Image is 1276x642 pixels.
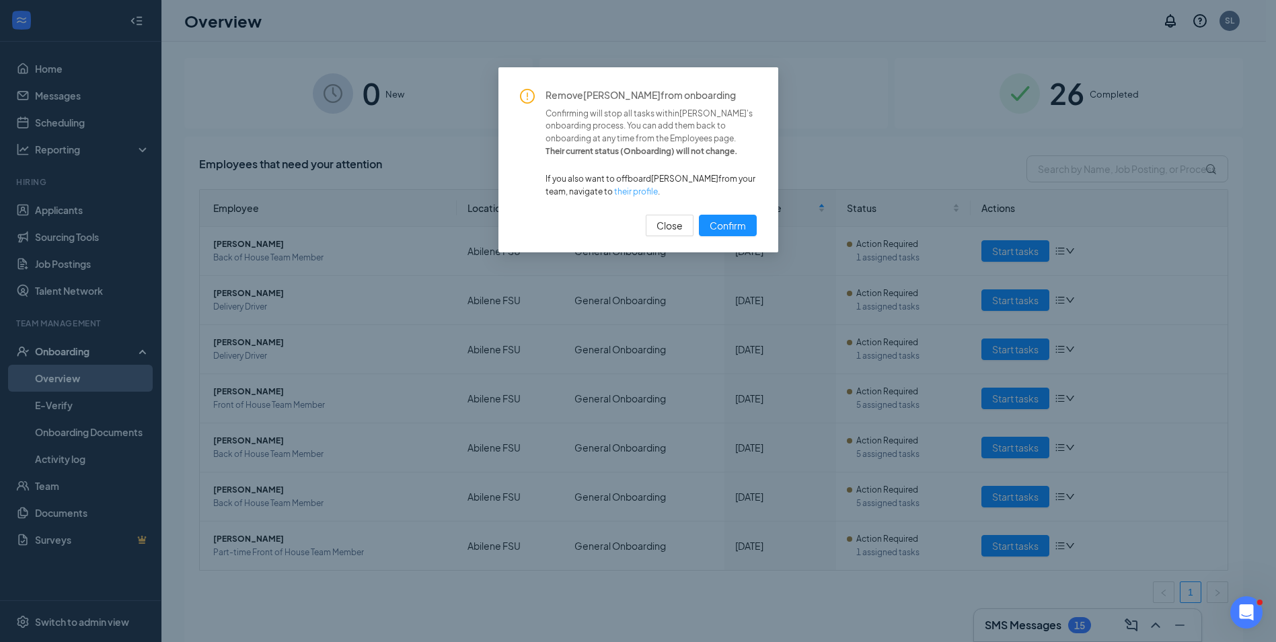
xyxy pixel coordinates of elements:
[546,89,757,102] span: Remove [PERSON_NAME] from onboarding
[546,108,757,146] span: Confirming will stop all tasks within [PERSON_NAME] 's onboarding process. You can add them back ...
[646,215,693,236] button: Close
[656,218,683,233] span: Close
[710,218,746,233] span: Confirm
[1230,596,1263,629] iframe: Intercom live chat
[546,173,757,199] span: If you also want to offboard [PERSON_NAME] from your team, navigate to .
[546,145,757,158] span: Their current status ( Onboarding ) will not change.
[520,89,535,104] span: exclamation-circle
[699,215,757,236] button: Confirm
[614,186,658,197] a: their profile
